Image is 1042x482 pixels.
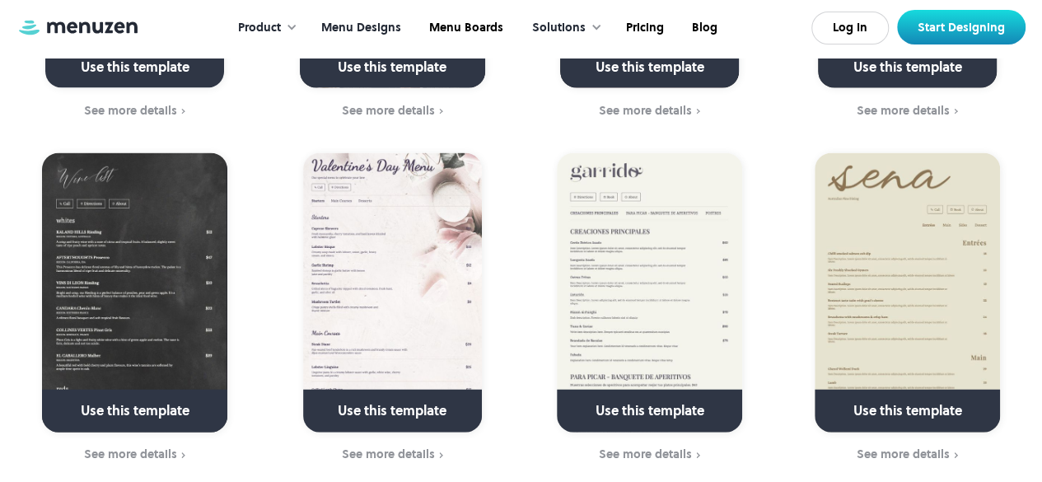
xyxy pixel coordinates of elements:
div: See more details [599,447,692,461]
a: Blog [676,2,730,54]
div: See more details [857,104,950,117]
a: Use this template [303,153,482,433]
a: See more details [16,446,254,464]
div: See more details [342,104,435,117]
div: Product [238,19,281,37]
div: Product [222,2,306,54]
div: See more details [599,104,692,117]
a: Use this template [815,153,1000,433]
div: See more details [84,104,177,117]
div: See more details [857,447,950,461]
a: See more details [531,102,769,120]
div: Solutions [532,19,586,37]
div: See more details [84,447,177,461]
a: Menu Boards [414,2,516,54]
a: See more details [274,446,512,464]
a: See more details [16,102,254,120]
a: See more details [274,102,512,120]
a: See more details [789,446,1026,464]
a: See more details [531,446,769,464]
a: See more details [789,102,1026,120]
a: Pricing [610,2,676,54]
a: Start Designing [897,10,1026,44]
div: See more details [342,447,435,461]
a: Use this template [42,153,227,433]
a: Use this template [557,153,742,433]
div: Solutions [516,2,610,54]
a: Log In [811,12,889,44]
a: Menu Designs [306,2,414,54]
